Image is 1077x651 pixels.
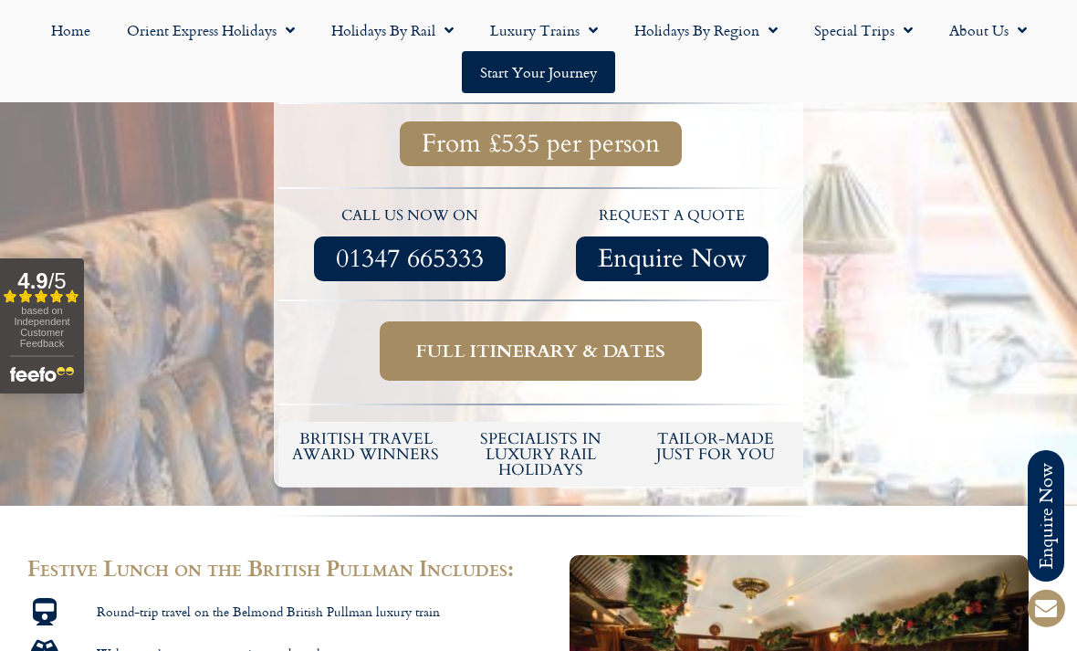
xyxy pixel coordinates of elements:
[314,236,506,281] a: 01347 665333
[931,9,1045,51] a: About Us
[550,205,795,228] p: request a quote
[463,431,620,478] h6: Specialists in luxury rail holidays
[109,9,313,51] a: Orient Express Holidays
[637,431,794,462] h5: tailor-made just for you
[616,9,796,51] a: Holidays by Region
[27,555,529,580] h2: Festive Lunch on the British Pullman Includes:
[288,431,444,462] h5: British Travel Award winners
[9,9,1068,93] nav: Menu
[33,9,109,51] a: Home
[576,236,769,281] a: Enquire Now
[400,121,682,166] a: From £535 per person
[472,9,616,51] a: Luxury Trains
[336,247,484,270] span: 01347 665333
[313,9,472,51] a: Holidays by Rail
[462,51,615,93] a: Start your Journey
[422,132,660,155] span: From £535 per person
[92,604,440,621] span: Round-trip travel on the Belmond British Pullman luxury train
[796,9,931,51] a: Special Trips
[380,321,702,381] a: Full itinerary & dates
[288,205,532,228] p: call us now on
[598,247,747,270] span: Enquire Now
[416,340,665,362] span: Full itinerary & dates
